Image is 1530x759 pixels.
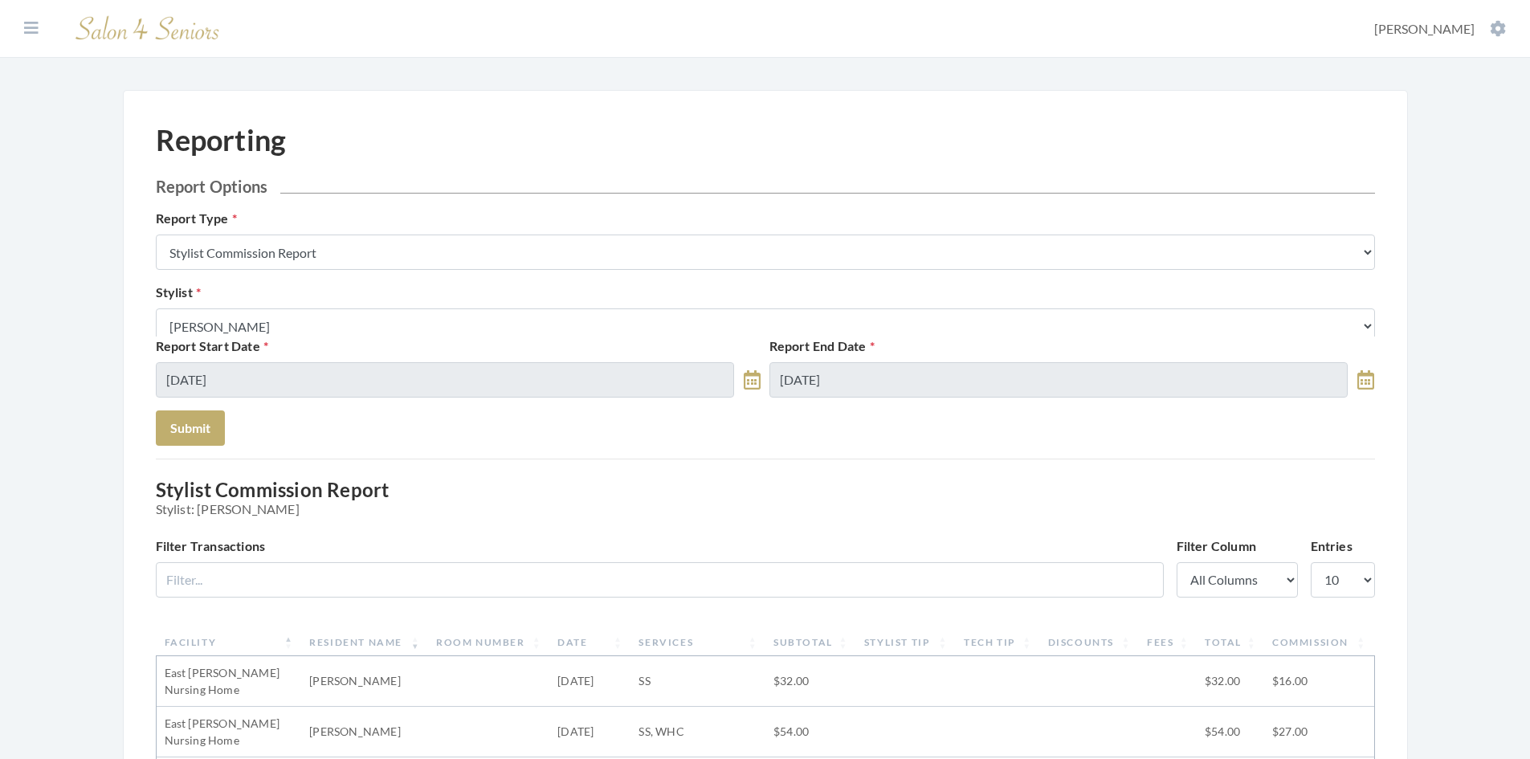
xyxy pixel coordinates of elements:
[856,629,956,656] th: Stylist Tip: activate to sort column ascending
[1311,537,1353,556] label: Entries
[156,177,1375,196] h2: Report Options
[769,362,1348,398] input: Select Date
[157,629,302,656] th: Facility: activate to sort column descending
[956,629,1040,656] th: Tech Tip: activate to sort column ascending
[1264,707,1373,757] td: $27.00
[301,656,428,707] td: [PERSON_NAME]
[156,479,1375,517] h3: Stylist Commission Report
[301,629,428,656] th: Resident Name: activate to sort column ascending
[765,707,856,757] td: $54.00
[630,707,765,757] td: SS, WHC
[156,562,1164,598] input: Filter...
[156,362,735,398] input: Select Date
[1177,537,1257,556] label: Filter Column
[67,10,228,47] img: Salon 4 Seniors
[156,209,237,228] label: Report Type
[744,362,761,398] a: toggle
[549,629,630,656] th: Date: activate to sort column ascending
[1197,707,1264,757] td: $54.00
[1264,629,1373,656] th: Commission: activate to sort column ascending
[769,337,875,356] label: Report End Date
[1197,629,1264,656] th: Total: activate to sort column ascending
[1369,20,1511,38] button: [PERSON_NAME]
[1264,656,1373,707] td: $16.00
[157,656,302,707] td: East [PERSON_NAME] Nursing Home
[630,656,765,707] td: SS
[156,283,202,302] label: Stylist
[156,337,269,356] label: Report Start Date
[765,656,856,707] td: $32.00
[156,123,287,157] h1: Reporting
[428,629,549,656] th: Room Number: activate to sort column ascending
[156,410,225,446] button: Submit
[549,707,630,757] td: [DATE]
[549,656,630,707] td: [DATE]
[1374,21,1475,36] span: [PERSON_NAME]
[630,629,765,656] th: Services: activate to sort column ascending
[156,537,266,556] label: Filter Transactions
[1139,629,1197,656] th: Fees: activate to sort column ascending
[157,707,302,757] td: East [PERSON_NAME] Nursing Home
[301,707,428,757] td: [PERSON_NAME]
[1040,629,1139,656] th: Discounts: activate to sort column ascending
[1357,362,1374,398] a: toggle
[1197,656,1264,707] td: $32.00
[765,629,856,656] th: Subtotal: activate to sort column ascending
[156,501,1375,516] span: Stylist: [PERSON_NAME]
